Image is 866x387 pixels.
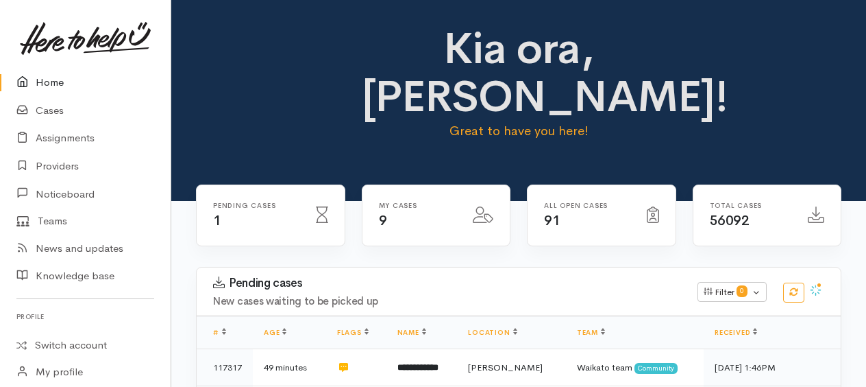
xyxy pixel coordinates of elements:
[379,212,387,229] span: 9
[213,296,681,307] h4: New cases waiting to be picked up
[544,202,630,209] h6: All Open cases
[468,328,517,337] a: Location
[634,363,678,374] span: Community
[710,202,792,209] h6: Total cases
[697,282,767,303] button: Filter0
[362,121,676,141] p: Great to have you here!
[544,212,560,229] span: 91
[710,212,750,229] span: 56092
[468,362,543,373] span: [PERSON_NAME]
[213,212,221,229] span: 1
[379,202,457,209] h6: My cases
[253,349,326,386] td: 49 minutes
[213,202,299,209] h6: Pending cases
[16,307,154,326] h6: Profile
[704,349,841,386] td: [DATE] 1:46PM
[264,328,286,337] a: Age
[337,328,369,337] a: Flags
[197,349,253,386] td: 117317
[213,277,681,290] h3: Pending cases
[213,328,226,337] a: #
[715,328,757,337] a: Received
[362,25,676,121] h1: Kia ora, [PERSON_NAME]!
[577,328,605,337] a: Team
[566,349,704,386] td: Waikato team
[397,328,426,337] a: Name
[737,285,747,296] span: 0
